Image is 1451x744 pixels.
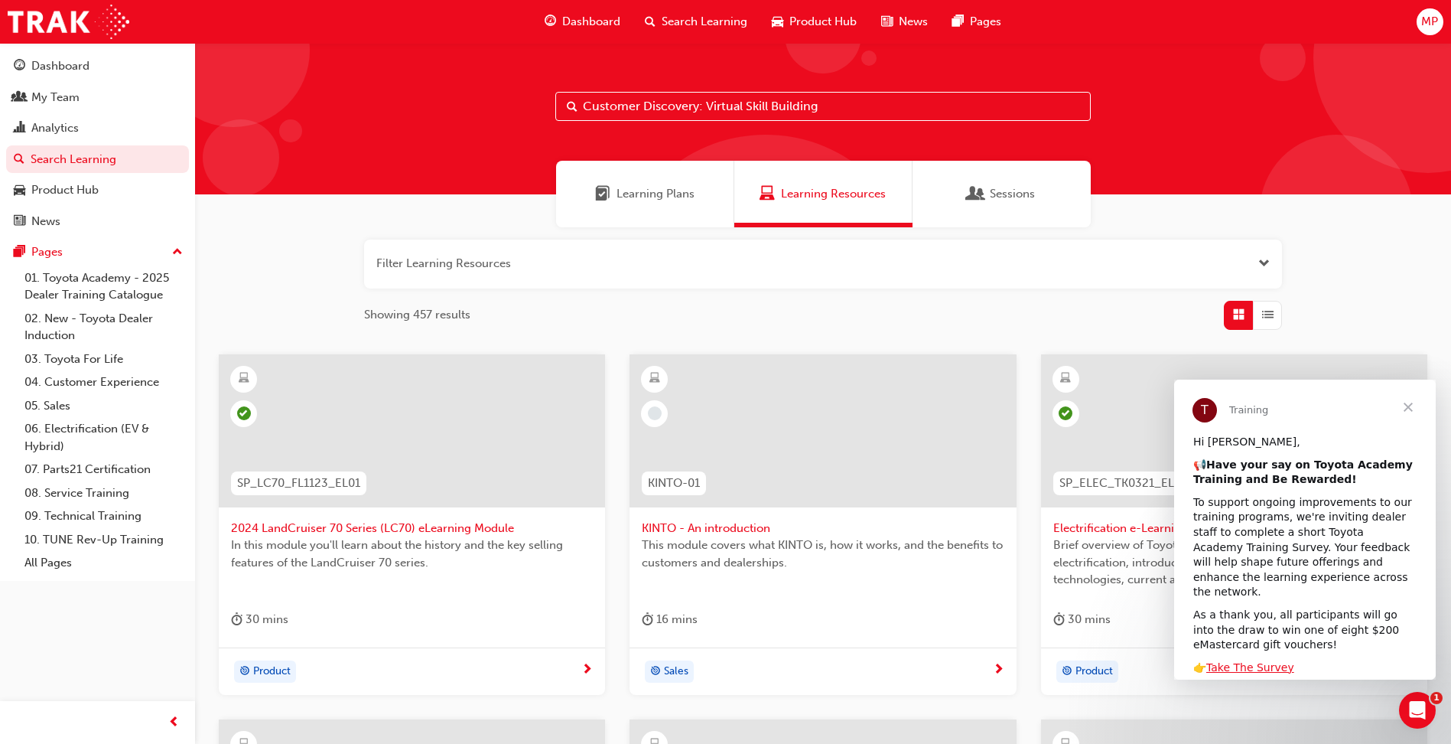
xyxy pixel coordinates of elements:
[18,481,189,505] a: 08. Service Training
[734,161,913,227] a: Learning ResourcesLearning Resources
[881,12,893,31] span: news-icon
[31,57,89,75] div: Dashboard
[31,213,60,230] div: News
[231,610,242,629] span: duration-icon
[231,537,593,571] span: In this module you'll learn about the history and the key selling features of the LandCruiser 70 ...
[239,369,249,389] span: learningResourceType_ELEARNING-icon
[6,52,189,80] a: Dashboard
[364,306,470,324] span: Showing 457 results
[18,307,189,348] a: 02. New - Toyota Dealer Induction
[18,417,189,458] a: 06. Electrification (EV & Hybrid)
[18,551,189,575] a: All Pages
[237,475,360,492] span: SP_LC70_FL1123_EL01
[642,610,698,629] div: 16 mins
[630,354,1016,696] a: KINTO-01KINTO - An introductionThis module covers what KINTO is, how it works, and the benefits t...
[581,664,593,677] span: next-icon
[617,185,695,203] span: Learning Plans
[1399,692,1436,729] iframe: Intercom live chat
[968,185,984,203] span: Sessions
[14,91,25,105] span: people-icon
[18,458,189,481] a: 07. Parts21 Certification
[952,12,964,31] span: pages-icon
[231,610,288,629] div: 30 mins
[899,13,928,31] span: News
[18,370,189,394] a: 04. Customer Experience
[562,13,620,31] span: Dashboard
[545,12,556,31] span: guage-icon
[8,5,129,39] img: Trak
[760,6,869,38] a: car-iconProduct Hub
[1059,475,1174,492] span: SP_ELEC_TK0321_EL
[6,145,189,174] a: Search Learning
[18,504,189,528] a: 09. Technical Training
[1430,692,1443,704] span: 1
[760,185,775,203] span: Learning Resources
[1417,8,1443,35] button: MP
[18,394,189,418] a: 05. Sales
[172,243,183,263] span: up-icon
[6,207,189,236] a: News
[781,185,886,203] span: Learning Resources
[940,6,1013,38] a: pages-iconPages
[1060,369,1071,389] span: learningResourceType_ELEARNING-icon
[6,238,189,266] button: Pages
[869,6,940,38] a: news-iconNews
[642,537,1004,571] span: This module covers what KINTO is, how it works, and the benefits to customers and dealerships.
[14,122,25,135] span: chart-icon
[1075,663,1113,680] span: Product
[556,161,734,227] a: Learning PlansLearning Plans
[6,114,189,142] a: Analytics
[1053,537,1415,589] span: Brief overview of Toyota’s thinking way and approach on electrification, introduction of [DATE] e...
[14,60,25,73] span: guage-icon
[633,6,760,38] a: search-iconSearch Learning
[642,520,1004,537] span: KINTO - An introduction
[789,13,857,31] span: Product Hub
[14,153,24,167] span: search-icon
[14,215,25,229] span: news-icon
[648,475,700,492] span: KINTO-01
[993,664,1004,677] span: next-icon
[1262,306,1274,324] span: List
[31,89,80,106] div: My Team
[567,98,577,116] span: Search
[1041,354,1427,696] a: SP_ELEC_TK0321_ELElectrification e-Learning moduleBrief overview of Toyota’s thinking way and app...
[14,246,25,259] span: pages-icon
[253,663,291,680] span: Product
[1421,13,1438,31] span: MP
[650,662,661,682] span: target-icon
[31,119,79,137] div: Analytics
[219,354,605,696] a: SP_LC70_FL1123_EL012024 LandCruiser 70 Series (LC70) eLearning ModuleIn this module you'll learn ...
[239,662,250,682] span: target-icon
[1174,380,1436,680] iframe: Intercom live chat message
[555,92,1091,121] input: Search...
[664,663,688,680] span: Sales
[6,83,189,112] a: My Team
[14,184,25,197] span: car-icon
[18,348,189,371] a: 03. Toyota For Life
[648,406,662,420] span: learningRecordVerb_NONE-icon
[913,161,1091,227] a: SessionsSessions
[970,13,1001,31] span: Pages
[6,49,189,238] button: DashboardMy TeamAnalyticsSearch LearningProduct HubNews
[662,13,747,31] span: Search Learning
[1258,255,1270,272] button: Open the filter
[642,610,653,629] span: duration-icon
[237,406,251,420] span: learningRecordVerb_PASS-icon
[1233,306,1244,324] span: Grid
[645,12,656,31] span: search-icon
[649,369,660,389] span: learningResourceType_ELEARNING-icon
[772,12,783,31] span: car-icon
[595,185,610,203] span: Learning Plans
[31,181,99,199] div: Product Hub
[168,713,180,733] span: prev-icon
